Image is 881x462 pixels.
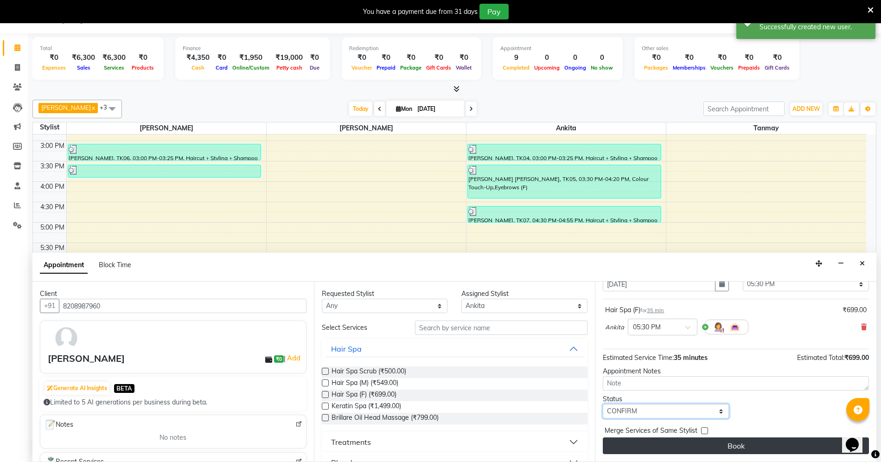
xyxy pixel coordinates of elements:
[267,122,466,134] span: [PERSON_NAME]
[713,321,724,333] img: Hairdresser.png
[53,325,80,352] img: avatar
[332,401,401,413] span: Keratin Spa (₹1,499.00)
[605,305,664,315] div: Hair Spa (F)
[99,52,129,63] div: ₹6,300
[349,45,474,52] div: Redemption
[415,102,461,116] input: 2025-09-01
[41,104,91,111] span: [PERSON_NAME]
[642,45,792,52] div: Other sales
[44,398,303,407] div: Limited to 5 AI generations per business during beta.
[729,321,741,333] img: Interior.png
[640,307,664,314] small: for
[68,52,99,63] div: ₹6,300
[38,243,66,253] div: 5:30 PM
[703,102,785,116] input: Search Appointment
[306,52,323,63] div: ₹0
[479,4,509,19] button: Pay
[461,289,587,299] div: Assigned Stylist
[274,355,284,363] span: ₹0
[736,64,762,71] span: Prepaids
[68,144,261,160] div: [PERSON_NAME], TK06, 03:00 PM-03:25 PM, Haircut + Styling + Shampoo & Conditioner (Loreal)
[183,52,213,63] div: ₹4,350
[274,64,305,71] span: Petty cash
[670,52,708,63] div: ₹0
[468,144,661,160] div: [PERSON_NAME], TK04, 03:00 PM-03:25 PM, Haircut + Styling + Shampoo & Conditioner (Loreal)
[272,52,306,63] div: ₹19,000
[398,52,424,63] div: ₹0
[843,305,867,315] div: ₹699.00
[38,141,66,151] div: 3:00 PM
[102,64,127,71] span: Services
[562,52,588,63] div: 0
[605,426,697,437] span: Merge Services of Same Stylist
[736,52,762,63] div: ₹0
[213,64,230,71] span: Card
[453,52,474,63] div: ₹0
[844,353,869,362] span: ₹699.00
[48,352,125,366] div: [PERSON_NAME]
[792,105,820,112] span: ADD NEW
[500,45,615,52] div: Appointment
[394,105,415,112] span: Mon
[349,52,374,63] div: ₹0
[68,165,261,177] div: [PERSON_NAME], TK06, 03:30 PM-03:50 PM, Haircut
[45,382,109,395] button: Generate AI Insights
[855,257,869,271] button: Close
[500,64,532,71] span: Completed
[374,64,398,71] span: Prepaid
[100,103,114,111] span: +3
[468,206,661,222] div: [PERSON_NAME], TK07, 04:30 PM-04:55 PM, Haircut + Styling + Shampoo & Conditioner (Loreal)
[331,436,371,448] div: Treatments
[424,64,453,71] span: Gift Cards
[674,353,708,362] span: 35 minutes
[59,299,306,313] input: Search by Name/Mobile/Email/Code
[588,52,615,63] div: 0
[332,378,398,390] span: Hair Spa (M) (₹549.00)
[532,52,562,63] div: 0
[603,277,715,291] input: yyyy-mm-dd
[666,122,866,134] span: Tanmay
[642,64,670,71] span: Packages
[307,64,322,71] span: Due
[315,323,408,333] div: Select Services
[44,419,73,431] span: Notes
[38,202,66,212] div: 4:30 PM
[326,434,584,450] button: Treatments
[40,257,88,274] span: Appointment
[398,64,424,71] span: Package
[331,343,362,354] div: Hair Spa
[453,64,474,71] span: Wallet
[75,64,93,71] span: Sales
[424,52,453,63] div: ₹0
[605,323,624,332] span: Ankita
[326,340,584,357] button: Hair Spa
[129,64,156,71] span: Products
[332,390,396,401] span: Hair Spa (F) (₹699.00)
[532,64,562,71] span: Upcoming
[762,52,792,63] div: ₹0
[114,384,134,393] span: BETA
[40,45,156,52] div: Total
[562,64,588,71] span: Ongoing
[38,182,66,192] div: 4:00 PM
[670,64,708,71] span: Memberships
[332,366,406,378] span: Hair Spa Scrub (₹500.00)
[349,64,374,71] span: Voucher
[374,52,398,63] div: ₹0
[332,413,439,424] span: Brillare Oil Head Massage (₹799.00)
[160,433,186,443] span: No notes
[466,122,666,134] span: Ankita
[67,122,266,134] span: [PERSON_NAME]
[603,437,869,454] button: Book
[842,425,872,453] iframe: chat widget
[33,122,66,132] div: Stylist
[40,289,306,299] div: Client
[40,64,68,71] span: Expenses
[230,64,272,71] span: Online/Custom
[790,103,822,115] button: ADD NEW
[40,299,59,313] button: +91
[708,52,736,63] div: ₹0
[38,223,66,232] div: 5:00 PM
[468,165,661,198] div: [PERSON_NAME] [PERSON_NAME], TK05, 03:30 PM-04:20 PM, Colour Touch-Up,Eyebrows (F)
[189,64,207,71] span: Cash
